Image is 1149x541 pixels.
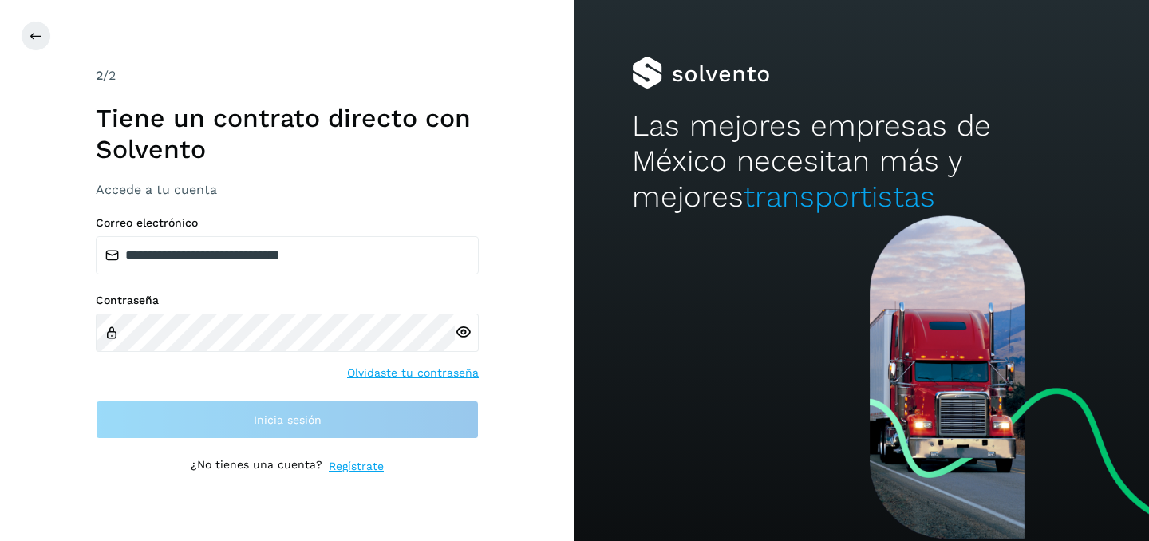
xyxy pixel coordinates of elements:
[96,182,479,197] h3: Accede a tu cuenta
[96,401,479,439] button: Inicia sesión
[744,180,935,214] span: transportistas
[632,109,1092,215] h2: Las mejores empresas de México necesitan más y mejores
[191,458,322,475] p: ¿No tienes una cuenta?
[96,216,479,230] label: Correo electrónico
[254,414,322,425] span: Inicia sesión
[96,68,103,83] span: 2
[96,66,479,85] div: /2
[329,458,384,475] a: Regístrate
[96,294,479,307] label: Contraseña
[96,103,479,164] h1: Tiene un contrato directo con Solvento
[347,365,479,381] a: Olvidaste tu contraseña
